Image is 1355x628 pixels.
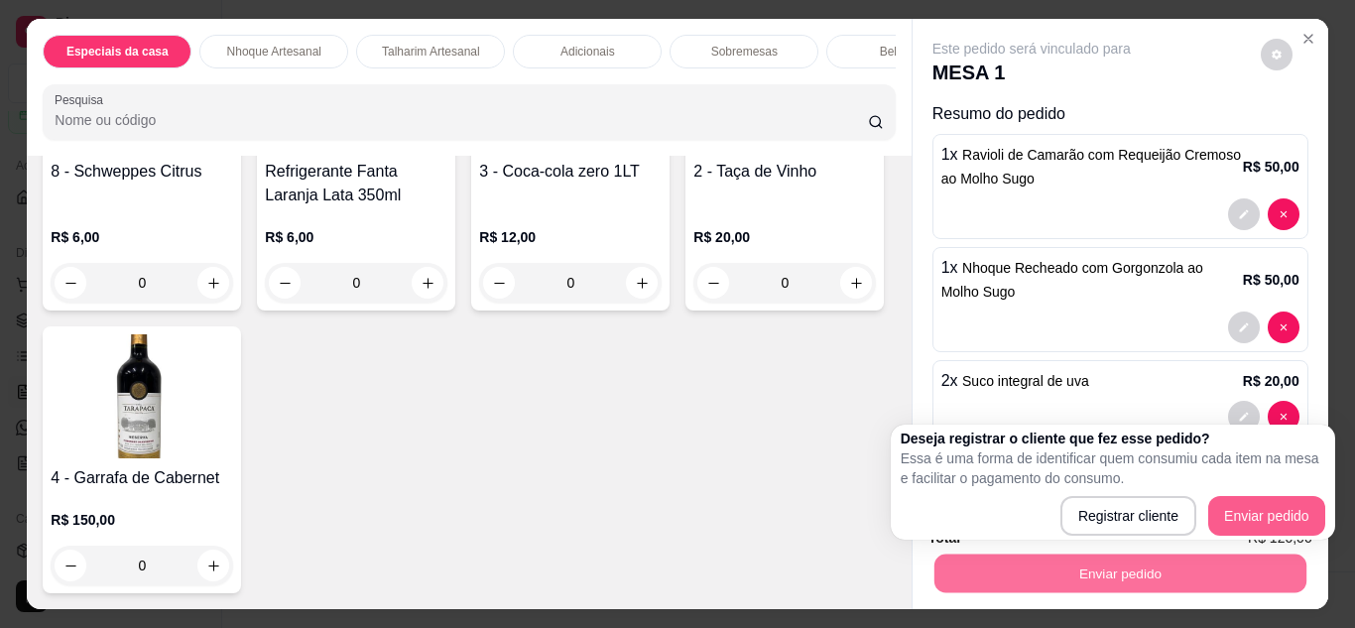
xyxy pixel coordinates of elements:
[483,267,515,299] button: decrease-product-quantity
[51,227,233,247] p: R$ 6,00
[962,373,1089,389] span: Suco integral de uva
[51,510,233,530] p: R$ 150,00
[265,160,447,207] h4: Refrigerante Fanta Laranja Lata 350ml
[1243,157,1299,177] p: R$ 50,00
[1268,198,1299,230] button: decrease-product-quantity
[693,227,876,247] p: R$ 20,00
[227,44,321,60] p: Nhoque Artesanal
[412,267,443,299] button: increase-product-quantity
[66,44,169,60] p: Especiais da casa
[55,267,86,299] button: decrease-product-quantity
[933,555,1305,593] button: Enviar pedido
[711,44,778,60] p: Sobremesas
[626,267,658,299] button: increase-product-quantity
[382,44,480,60] p: Talharim Artesanal
[560,44,615,60] p: Adicionais
[1243,371,1299,391] p: R$ 20,00
[1060,496,1196,536] button: Registrar cliente
[51,160,233,184] h4: 8 - Schweppes Citrus
[265,227,447,247] p: R$ 6,00
[697,267,729,299] button: decrease-product-quantity
[901,448,1325,488] p: Essa é uma forma de identificar quem consumiu cada item na mesa e facilitar o pagamento do consumo.
[51,466,233,490] h4: 4 - Garrafa de Cabernet
[55,110,868,130] input: Pesquisa
[1293,23,1324,55] button: Close
[269,267,301,299] button: decrease-product-quantity
[880,44,923,60] p: Bebidas
[932,59,1131,86] p: MESA 1
[479,227,662,247] p: R$ 12,00
[1228,198,1260,230] button: decrease-product-quantity
[1228,312,1260,343] button: decrease-product-quantity
[941,260,1203,300] span: Nhoque Recheado com Gorgonzola ao Molho Sugo
[941,256,1243,304] p: 1 x
[941,369,1089,393] p: 2 x
[1208,496,1325,536] button: Enviar pedido
[1268,401,1299,433] button: decrease-product-quantity
[901,429,1325,448] h2: Deseja registrar o cliente que fez esse pedido?
[941,143,1243,190] p: 1 x
[1268,312,1299,343] button: decrease-product-quantity
[840,267,872,299] button: increase-product-quantity
[51,334,233,458] img: product-image
[932,102,1308,126] p: Resumo do pedido
[693,160,876,184] h4: 2 - Taça de Vinho
[941,147,1241,187] span: Ravioli de Camarão com Requeijão Cremoso ao Molho Sugo
[1243,270,1299,290] p: R$ 50,00
[197,267,229,299] button: increase-product-quantity
[932,39,1131,59] p: Este pedido será vinculado para
[1228,401,1260,433] button: decrease-product-quantity
[1261,39,1293,70] button: decrease-product-quantity
[55,550,86,581] button: decrease-product-quantity
[55,91,110,108] label: Pesquisa
[197,550,229,581] button: increase-product-quantity
[479,160,662,184] h4: 3 - Coca-cola zero 1LT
